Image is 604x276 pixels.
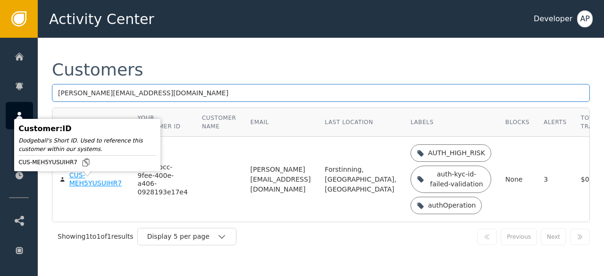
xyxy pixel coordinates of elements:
[428,201,476,210] div: authOperation
[581,114,603,131] div: Total Trans.
[534,13,572,25] div: Developer
[52,61,143,78] div: Customers
[18,136,156,153] div: Dodgeball's Short ID. Used to reference this customer within our systems.
[428,169,485,189] div: auth-kyc-id-failed-validation
[69,171,124,188] div: CUS-MEH5YUSUIHR7
[537,137,574,222] td: 3
[147,232,217,242] div: Display 5 per page
[52,84,590,102] input: Search by name, email, or ID
[18,158,156,167] div: CUS-MEH5YUSUIHR7
[202,114,236,131] div: Customer Name
[59,118,66,126] div: ID
[137,228,236,245] button: Display 5 per page
[505,118,529,126] div: Blocks
[411,118,491,126] div: Labels
[58,232,134,242] div: Showing 1 to 1 of 1 results
[243,137,318,222] td: [PERSON_NAME][EMAIL_ADDRESS][DOMAIN_NAME]
[318,137,403,222] td: Forstinning, [GEOGRAPHIC_DATA], [GEOGRAPHIC_DATA]
[544,118,567,126] div: Alerts
[325,118,396,126] div: Last Location
[251,118,311,126] div: Email
[577,10,593,27] button: AP
[505,175,529,184] div: None
[138,163,188,196] div: 84b4bbcc-9fee-400e-a406-0928193e17e4
[428,148,485,158] div: AUTH_HIGH_RISK
[49,8,154,30] span: Activity Center
[138,114,188,131] div: Your Customer ID
[18,123,156,134] div: Customer : ID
